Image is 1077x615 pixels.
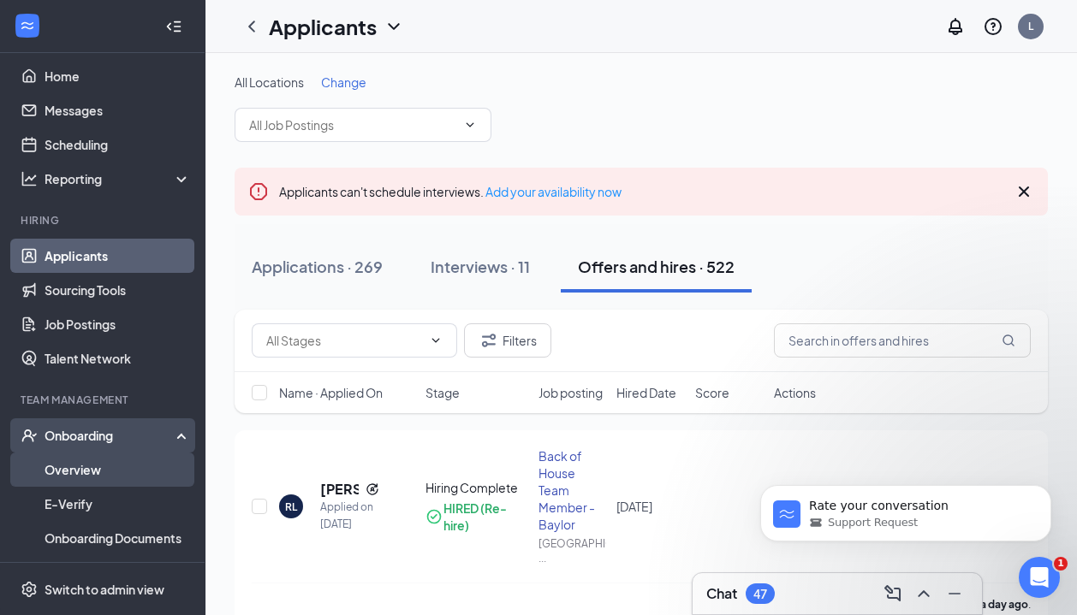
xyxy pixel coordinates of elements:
[616,384,676,401] span: Hired Date
[45,239,191,273] a: Applicants
[883,583,903,604] svg: ComposeMessage
[249,115,456,134] input: All Job Postings
[983,16,1003,37] svg: QuestionInfo
[38,500,76,512] span: Home
[21,393,187,407] div: Team Management
[45,273,191,307] a: Sourcing Tools
[45,93,191,127] a: Messages
[879,580,907,607] button: ComposeMessage
[229,458,342,526] button: Tickets
[735,449,1077,569] iframe: Intercom notifications message
[21,213,187,228] div: Hiring
[321,74,366,90] span: Change
[35,379,286,397] div: We typically reply in under a minute
[1054,557,1068,571] span: 1
[431,256,530,277] div: Interviews · 11
[913,583,934,604] svg: ChevronUp
[279,184,622,199] span: Applicants can't schedule interviews.
[384,16,404,37] svg: ChevronDown
[269,12,377,41] h1: Applicants
[538,384,603,401] span: Job posting
[34,36,134,57] img: logo
[21,581,38,598] svg: Settings
[34,121,308,180] p: Hi [PERSON_NAME] 👋
[479,330,499,351] svg: Filter
[45,59,191,93] a: Home
[45,487,191,521] a: E-Verify
[538,536,607,565] div: [GEOGRAPHIC_DATA] ...
[45,170,192,187] div: Reporting
[285,500,297,514] div: RL
[295,27,325,58] div: Close
[19,17,36,34] svg: WorkstreamLogo
[45,555,191,589] a: Activity log
[538,447,607,533] div: Back of House Team Member - Baylor
[235,74,304,90] span: All Locations
[425,479,527,496] div: Hiring Complete
[774,384,816,401] span: Actions
[114,458,228,526] button: Messages
[706,584,737,603] h3: Chat
[945,16,966,37] svg: Notifications
[35,245,307,263] div: Recent message
[76,305,176,323] div: [PERSON_NAME]
[21,170,38,187] svg: Analysis
[17,346,325,411] div: Send us a messageWe typically reply in under a minute
[695,384,729,401] span: Score
[45,307,191,341] a: Job Postings
[45,427,176,444] div: Onboarding
[168,27,202,62] img: Profile image for Adrian
[1014,181,1034,202] svg: Cross
[241,16,262,37] svg: ChevronLeft
[425,508,443,525] svg: CheckmarkCircle
[578,256,735,277] div: Offers and hires · 522
[45,452,191,487] a: Overview
[45,581,164,598] div: Switch to admin view
[1019,557,1060,598] iframe: Intercom live chat
[21,427,38,444] svg: UserCheck
[252,256,383,277] div: Applications · 269
[941,580,968,607] button: Minimize
[279,384,383,401] span: Name · Applied On
[425,384,460,401] span: Stage
[265,500,306,512] span: Tickets
[443,500,527,534] div: HIRED (Re-hire)
[35,361,286,379] div: Send us a message
[165,18,182,35] svg: Collapse
[93,269,155,287] span: Add User
[1028,19,1033,33] div: L
[266,331,422,350] input: All Stages
[34,180,308,209] p: How can we help?
[485,184,622,199] a: Add your availability now
[45,521,191,555] a: Onboarding Documents
[429,334,443,347] svg: ChevronDown
[1002,334,1015,347] svg: MagnifyingGlass
[233,27,267,62] img: Profile image for Erin
[179,305,228,323] div: • 1h ago
[980,598,1028,611] b: a day ago
[910,580,937,607] button: ChevronUp
[463,118,477,132] svg: ChevronDown
[248,181,269,202] svg: Error
[76,289,234,303] span: Rate your conversation
[753,587,767,601] div: 47
[35,280,69,314] img: Profile image for James
[320,480,359,499] h5: [PERSON_NAME]
[17,230,325,338] div: Recent messageProfile image for JamesAdd UserRate your conversation[PERSON_NAME]•1h ago
[45,341,191,376] a: Talent Network
[464,323,551,358] button: Filter Filters
[45,127,191,162] a: Scheduling
[142,500,201,512] span: Messages
[18,256,324,337] div: Profile image for JamesAdd UserRate your conversation[PERSON_NAME]•1h ago
[774,323,1031,358] input: Search in offers and hires
[200,27,235,62] div: Profile image for Eingelie
[320,499,379,533] div: Applied on [DATE]
[366,482,379,496] svg: Reapply
[616,499,652,514] span: [DATE]
[944,583,965,604] svg: Minimize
